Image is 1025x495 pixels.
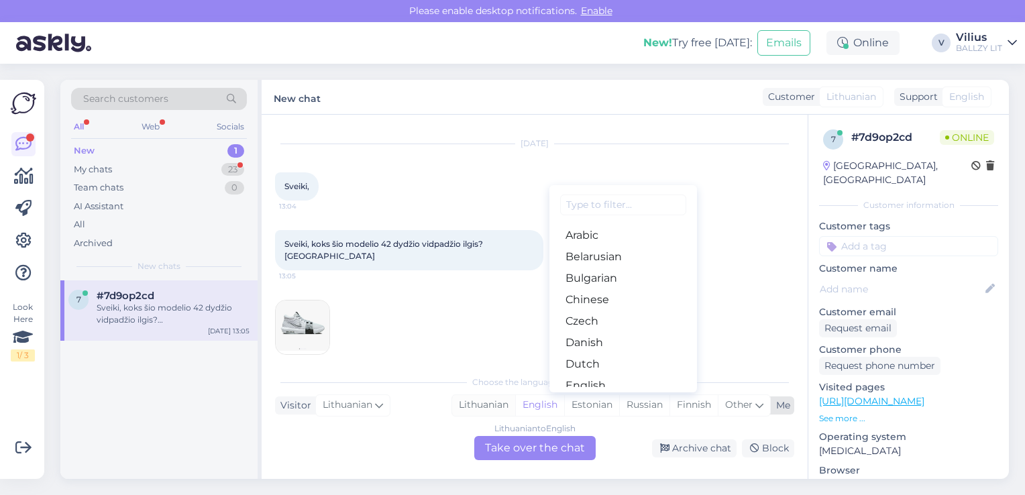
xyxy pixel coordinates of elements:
[725,398,753,410] span: Other
[74,218,85,231] div: All
[763,90,815,104] div: Customer
[74,163,112,176] div: My chats
[11,349,35,362] div: 1 / 3
[831,134,836,144] span: 7
[956,32,1017,54] a: ViliusBALLZY LIT
[771,398,790,412] div: Me
[279,201,329,211] span: 13:04
[11,91,36,116] img: Askly Logo
[549,375,697,396] a: English
[452,395,515,415] div: Lithuanian
[214,118,247,135] div: Socials
[956,32,1002,43] div: Vilius
[275,376,794,388] div: Choose the language and reply
[279,271,329,281] span: 13:05
[225,181,244,195] div: 0
[549,311,697,332] a: Czech
[826,31,900,55] div: Online
[74,181,123,195] div: Team chats
[819,199,998,211] div: Customer information
[76,294,81,305] span: 7
[823,159,971,187] div: [GEOGRAPHIC_DATA], [GEOGRAPHIC_DATA]
[949,90,984,104] span: English
[74,200,123,213] div: AI Assistant
[276,300,329,354] img: Attachment
[11,301,35,362] div: Look Here
[669,395,718,415] div: Finnish
[894,90,938,104] div: Support
[323,398,372,412] span: Lithuanian
[851,129,940,146] div: # 7d9op2cd
[819,478,998,492] p: Chrome [TECHNICAL_ID]
[819,357,940,375] div: Request phone number
[826,90,876,104] span: Lithuanian
[560,195,686,215] input: Type to filter...
[932,34,951,52] div: V
[275,137,794,150] div: [DATE]
[742,439,794,457] div: Block
[71,118,87,135] div: All
[819,444,998,458] p: [MEDICAL_DATA]
[549,332,697,353] a: Danish
[549,353,697,375] a: Dutch
[74,144,95,158] div: New
[221,163,244,176] div: 23
[819,430,998,444] p: Operating system
[549,268,697,289] a: Bulgarian
[83,92,168,106] span: Search customers
[280,355,330,365] span: 13:05
[549,289,697,311] a: Chinese
[819,395,924,407] a: [URL][DOMAIN_NAME]
[74,237,113,250] div: Archived
[97,302,250,326] div: Sveiki, koks šio modelio 42 dydžio vidpadžio ilgis? [GEOGRAPHIC_DATA]
[819,305,998,319] p: Customer email
[284,239,485,261] span: Sveiki, koks šio modelio 42 dydžio vidpadžio ilgis? [GEOGRAPHIC_DATA]
[474,436,596,460] div: Take over the chat
[275,398,311,412] div: Visitor
[643,36,672,49] b: New!
[619,395,669,415] div: Russian
[819,319,897,337] div: Request email
[284,181,309,191] span: Sveiki,
[652,439,737,457] div: Archive chat
[820,282,983,296] input: Add name
[819,380,998,394] p: Visited pages
[819,236,998,256] input: Add a tag
[819,412,998,425] p: See more ...
[97,290,154,302] span: #7d9op2cd
[227,144,244,158] div: 1
[643,35,752,51] div: Try free [DATE]:
[208,326,250,336] div: [DATE] 13:05
[549,225,697,246] a: Arabic
[819,262,998,276] p: Customer name
[515,395,564,415] div: English
[564,395,619,415] div: Estonian
[139,118,162,135] div: Web
[819,219,998,233] p: Customer tags
[549,246,697,268] a: Belarusian
[274,88,321,106] label: New chat
[138,260,180,272] span: New chats
[819,463,998,478] p: Browser
[577,5,616,17] span: Enable
[494,423,576,435] div: Lithuanian to English
[757,30,810,56] button: Emails
[940,130,994,145] span: Online
[956,43,1002,54] div: BALLZY LIT
[819,343,998,357] p: Customer phone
